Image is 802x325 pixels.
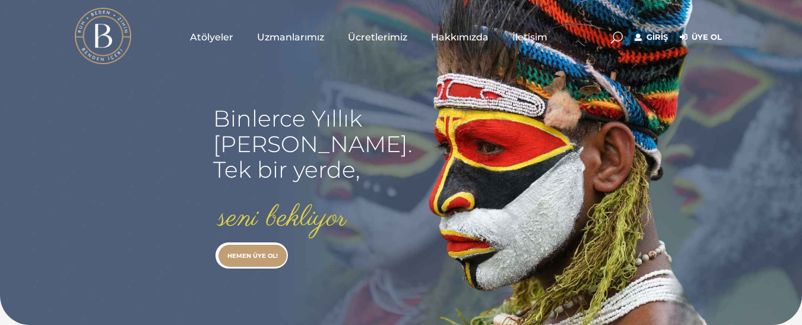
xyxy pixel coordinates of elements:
[245,7,336,67] a: Uzmanlarımız
[635,30,668,45] a: Giriş
[680,30,722,45] a: Üye Ol
[512,30,547,44] span: İletişim
[218,245,287,267] a: HEMEN ÜYE OL!
[500,7,559,67] a: İletişim
[348,30,407,44] span: Ücretlerimiz
[218,202,347,235] rs-layer: seni bekliyor
[257,30,324,44] span: Uzmanlarımız
[75,8,131,64] img: light logo
[336,7,419,67] a: Ücretlerimiz
[178,7,245,67] a: Atölyeler
[431,30,489,44] span: Hakkımızda
[190,30,233,44] span: Atölyeler
[213,106,413,182] rs-layer: Binlerce Yıllık [PERSON_NAME]. Tek bir yerde,
[419,7,500,67] a: Hakkımızda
